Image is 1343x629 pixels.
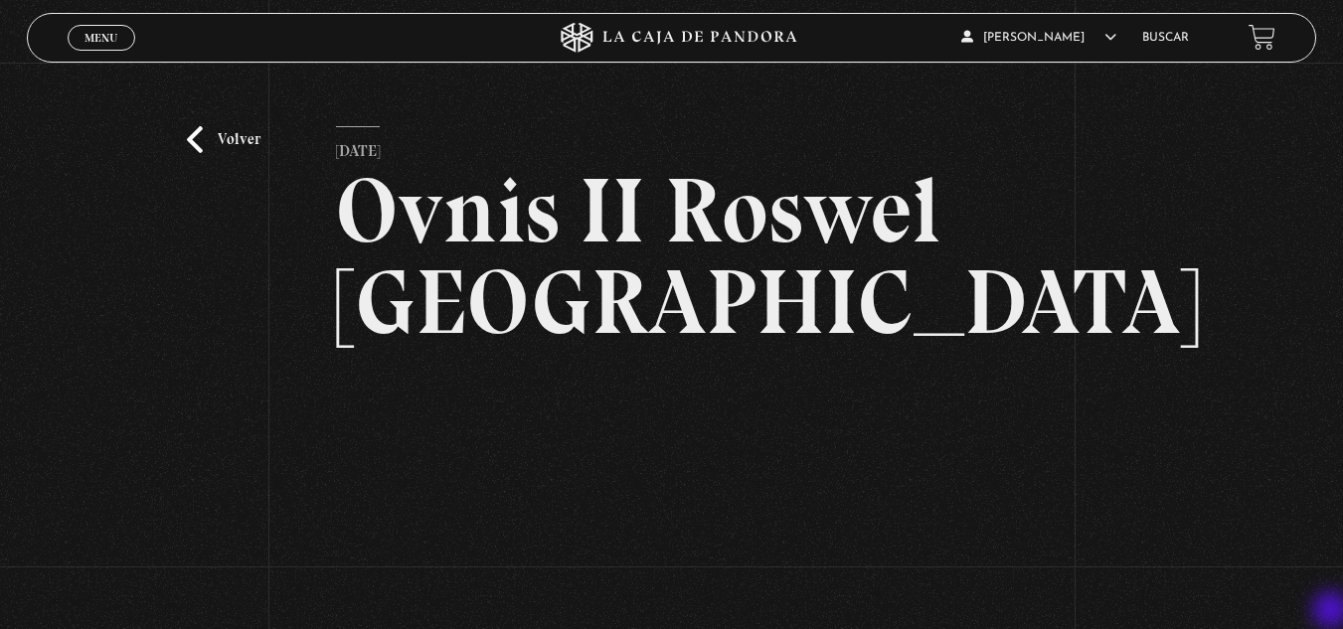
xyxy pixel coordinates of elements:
[187,126,260,153] a: Volver
[336,165,1006,348] h2: Ovnis II Roswel [GEOGRAPHIC_DATA]
[961,32,1116,44] span: [PERSON_NAME]
[84,32,117,44] span: Menu
[336,126,380,166] p: [DATE]
[78,48,124,62] span: Cerrar
[1142,32,1189,44] a: Buscar
[1249,24,1275,51] a: View your shopping cart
